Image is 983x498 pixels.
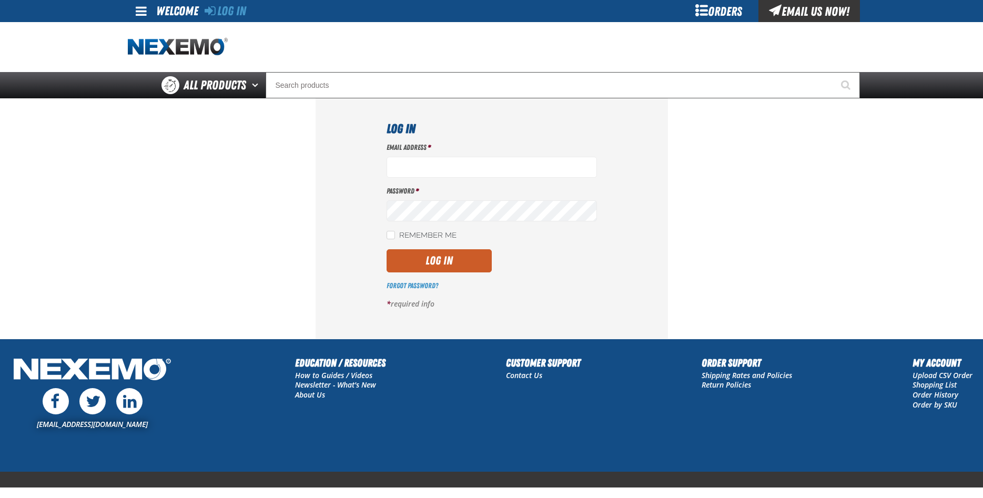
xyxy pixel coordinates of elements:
a: [EMAIL_ADDRESS][DOMAIN_NAME] [37,419,148,429]
label: Password [387,186,597,196]
span: All Products [184,76,246,95]
img: Nexemo logo [128,38,228,56]
a: Order by SKU [913,400,957,410]
a: About Us [295,390,325,400]
h2: Order Support [702,355,792,371]
a: How to Guides / Videos [295,370,372,380]
a: Home [128,38,228,56]
input: Remember Me [387,231,395,239]
a: Contact Us [506,370,542,380]
input: Search [266,72,860,98]
label: Email Address [387,143,597,153]
button: Start Searching [834,72,860,98]
p: required info [387,299,597,309]
label: Remember Me [387,231,457,241]
button: Log In [387,249,492,272]
a: Newsletter - What's New [295,380,376,390]
h2: Customer Support [506,355,581,371]
h1: Log In [387,119,597,138]
a: Shipping Rates and Policies [702,370,792,380]
a: Shopping List [913,380,957,390]
img: Nexemo Logo [11,355,174,386]
a: Log In [205,4,246,18]
button: Open All Products pages [248,72,266,98]
h2: Education / Resources [295,355,386,371]
a: Order History [913,390,958,400]
h2: My Account [913,355,972,371]
a: Return Policies [702,380,751,390]
a: Forgot Password? [387,281,438,290]
a: Upload CSV Order [913,370,972,380]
